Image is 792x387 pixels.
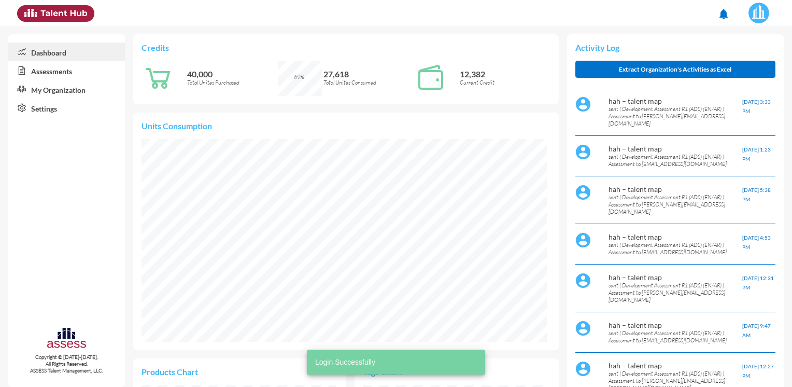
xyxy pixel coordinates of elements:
[609,273,742,282] p: hah – talent map
[742,323,771,338] span: [DATE] 9:47 AM
[742,234,771,250] span: [DATE] 4:53 PM
[575,61,775,78] button: Extract Organization's Activities as Excel
[609,105,742,127] p: sent ( Development Assessment R1 (ADS) (EN/AR) ) Assessment to [PERSON_NAME][EMAIL_ADDRESS][DOMAI...
[742,363,774,379] span: [DATE] 12:27 PM
[460,69,550,79] p: 12,382
[142,121,550,131] p: Units Consumption
[323,79,414,86] p: Total Unites Consumed
[575,185,591,200] img: default%20profile%20image.svg
[8,61,125,80] a: Assessments
[575,232,591,248] img: default%20profile%20image.svg
[742,146,771,162] span: [DATE] 1:23 PM
[609,282,742,303] p: sent ( Development Assessment R1 (ADS) (EN/AR) ) Assessment to [PERSON_NAME][EMAIL_ADDRESS][DOMAI...
[294,73,304,80] span: 69%
[575,321,591,336] img: default%20profile%20image.svg
[609,232,742,241] p: hah – talent map
[742,187,771,202] span: [DATE] 5:38 PM
[609,321,742,329] p: hah – talent map
[609,144,742,153] p: hah – talent map
[609,361,742,370] p: hah – talent map
[609,185,742,193] p: hah – talent map
[575,144,591,160] img: default%20profile%20image.svg
[187,79,278,86] p: Total Unites Purchased
[609,193,742,215] p: sent ( Development Assessment R1 (ADS) (EN/AR) ) Assessment to [PERSON_NAME][EMAIL_ADDRESS][DOMAI...
[609,153,742,168] p: sent ( Development Assessment R1 (ADS) (EN/AR) ) Assessment to [EMAIL_ADDRESS][DOMAIN_NAME]
[575,96,591,112] img: default%20profile%20image.svg
[46,326,87,352] img: assesscompany-logo.png
[8,99,125,117] a: Settings
[315,357,375,367] span: Login Successfully
[575,273,591,288] img: default%20profile%20image.svg
[323,69,414,79] p: 27,618
[609,241,742,256] p: sent ( Development Assessment R1 (ADS) (EN/AR) ) Assessment to [EMAIL_ADDRESS][DOMAIN_NAME]
[609,329,742,344] p: sent ( Development Assessment R1 (ADS) (EN/AR) ) Assessment to [EMAIL_ADDRESS][DOMAIN_NAME]
[8,80,125,99] a: My Organization
[8,43,125,61] a: Dashboard
[717,8,730,20] mat-icon: notifications
[142,43,550,52] p: Credits
[187,69,278,79] p: 40,000
[742,99,771,114] span: [DATE] 3:33 PM
[575,361,591,377] img: default%20profile%20image.svg
[742,275,774,291] span: [DATE] 12:31 PM
[8,354,125,374] p: Copyright © [DATE]-[DATE]. All Rights Reserved. ASSESS Talent Management, LLC.
[142,367,239,377] p: Products Chart
[609,96,742,105] p: hah – talent map
[460,79,550,86] p: Current Credit
[575,43,775,52] p: Activity Log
